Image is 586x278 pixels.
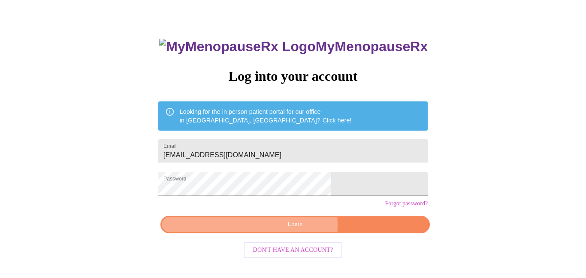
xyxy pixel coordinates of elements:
[159,39,428,55] h3: MyMenopauseRx
[385,200,428,207] a: Forgot password?
[159,39,315,55] img: MyMenopauseRx Logo
[242,246,345,253] a: Don't have an account?
[180,104,352,128] div: Looking for the in person patient portal for our office in [GEOGRAPHIC_DATA], [GEOGRAPHIC_DATA]?
[158,68,428,84] h3: Log into your account
[244,242,343,259] button: Don't have an account?
[160,216,430,233] button: Login
[170,219,420,230] span: Login
[253,245,333,256] span: Don't have an account?
[323,117,352,124] a: Click here!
